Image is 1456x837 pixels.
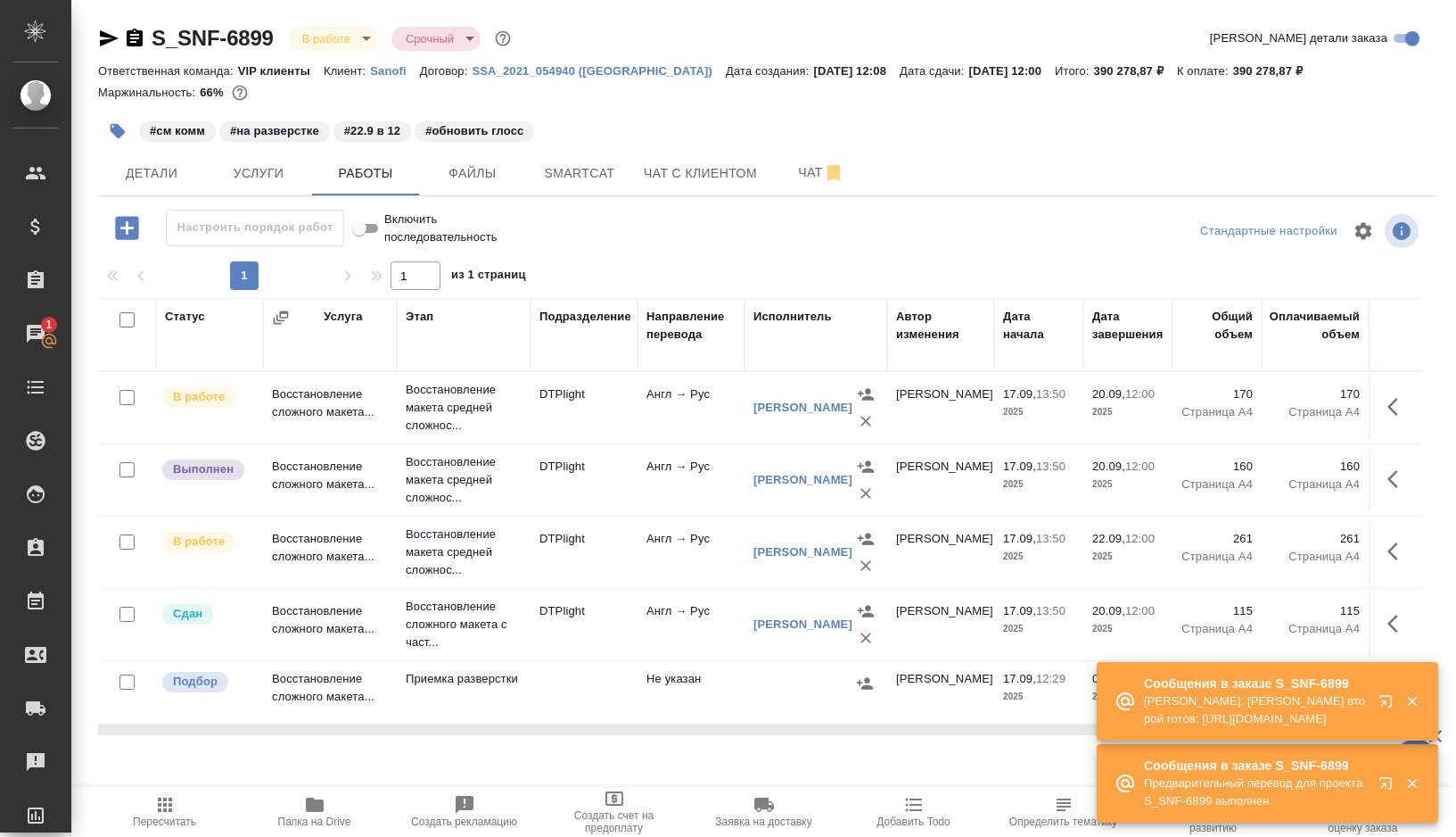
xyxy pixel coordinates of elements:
p: Предварительный перевод для проекта S_SNF-6899 выполнен. [1144,775,1367,810]
button: Назначить [852,733,879,760]
svg: Отписаться [823,162,844,184]
div: Общий объем [1181,308,1253,344]
p: Страница А4 [1181,620,1253,638]
p: 22.09, [1092,532,1125,545]
div: Этап [406,308,433,326]
a: S_SNF-6899 [152,26,274,50]
p: 2025 [1092,403,1164,421]
p: 20.09, [1092,387,1125,401]
p: 261 [1181,530,1253,548]
button: 110901.68 RUB; [228,81,251,104]
p: Страница А4 [1271,403,1360,421]
span: Детали [109,162,194,185]
td: Англ → Рус [638,449,744,511]
div: Менеджер проверил работу исполнителя, передает ее на следующий этап [160,602,254,626]
p: 13:50 [1036,604,1065,617]
td: Восстановление сложного макета... [263,521,397,584]
p: [DATE] 12:08 [813,64,900,78]
td: [PERSON_NAME] [887,377,994,439]
p: Маржинальность: [98,86,200,99]
p: Выполнен [173,460,234,478]
span: Посмотреть информацию [1385,214,1422,248]
span: Чат [778,162,864,184]
a: [PERSON_NAME] [753,473,852,486]
td: [PERSON_NAME] [887,521,994,584]
span: обновить глосс [413,122,536,137]
p: Страница А4 [1181,548,1253,566]
div: Исполнитель выполняет работу [160,385,254,410]
p: 66% [200,86,227,99]
td: DTPlight [531,377,638,439]
p: К оплате: [1177,64,1233,78]
a: SSA_2021_054940 ([GEOGRAPHIC_DATA]) [472,62,726,78]
span: Чат с клиентом [644,162,757,185]
p: SSA_2021_054940 ([GEOGRAPHIC_DATA]) [472,64,726,78]
p: #на разверстке [230,122,319,140]
p: 2025 [1003,688,1074,706]
p: 2025 [1003,403,1074,421]
p: Страница А4 [1181,476,1253,493]
button: Скопировать ссылку [124,28,145,49]
p: 390 278,87 ₽ [1233,64,1316,78]
button: Добавить работу [103,210,152,246]
p: 2025 [1003,548,1074,566]
span: Пересчитать [133,816,196,828]
a: [PERSON_NAME] [753,401,852,414]
p: [DATE] 12:00 [968,64,1055,78]
span: Файлы [430,162,515,185]
td: Англ → Рус [638,593,744,656]
span: из 1 страниц [451,264,526,290]
p: 170 [1271,385,1360,403]
p: Приемка разверстки [406,670,522,688]
span: [PERSON_NAME] детали заказа [1210,29,1387,47]
td: [PERSON_NAME] [887,449,994,511]
p: VIP клиенты [238,64,324,78]
button: Удалить [852,625,879,651]
p: 2025 [1092,476,1164,493]
div: Статус [165,308,205,326]
p: 13:50 [1036,460,1065,473]
td: DTPlight [531,593,638,656]
button: Скопировать ссылку для ЯМессенджера [98,28,119,49]
button: В работе [297,31,356,46]
p: 02.10, [1092,672,1125,685]
p: Постредактура машинного перевода [406,733,522,787]
div: В работе [391,27,481,51]
p: [PERSON_NAME]: [PERSON_NAME] второй готов: [URL][DOMAIN_NAME] [1144,692,1367,728]
td: Business Translation 2.0 Англ ... [263,729,397,791]
td: [PERSON_NAME] [887,729,994,791]
p: Клиент: [324,64,370,78]
p: 20.09, [1092,460,1125,473]
span: Создать счет на предоплату [550,809,679,834]
a: 1 [4,311,67,356]
button: Заявка на доставку [689,787,839,837]
p: 2025 [1092,688,1164,706]
p: 12:00 [1125,604,1155,617]
div: Услуга [324,308,362,326]
p: Сдан [173,605,202,623]
p: #22.9 в 12 [344,122,400,140]
p: 12:00 [1125,532,1155,545]
span: 1 [35,316,62,334]
span: на разверстке [218,122,332,137]
button: Здесь прячутся важные кнопки [1377,385,1419,428]
td: Восстановление сложного макета... [263,593,397,656]
div: Исполнитель [753,308,832,326]
div: Дата начала [1003,308,1074,344]
p: Sanofi [370,64,420,78]
button: Удалить [852,480,879,507]
p: Сообщения в заказе S_SNF-6899 [1144,675,1367,692]
p: Восстановление макета средней сложнос... [406,453,522,507]
p: 261 [1271,530,1360,548]
span: Включить последовательность [384,211,523,246]
div: Автор изменения [896,308,985,344]
div: Направление перевода [646,308,736,344]
span: Настроить таблицу [1342,210,1385,253]
span: Определить тематику [1009,816,1117,828]
button: Создать рекламацию [390,787,539,837]
td: [PERSON_NAME] [887,661,994,724]
button: Папка на Drive [240,787,390,837]
p: 160 [1181,458,1253,476]
button: Срочный [400,31,459,46]
p: 17.09, [1003,604,1036,617]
